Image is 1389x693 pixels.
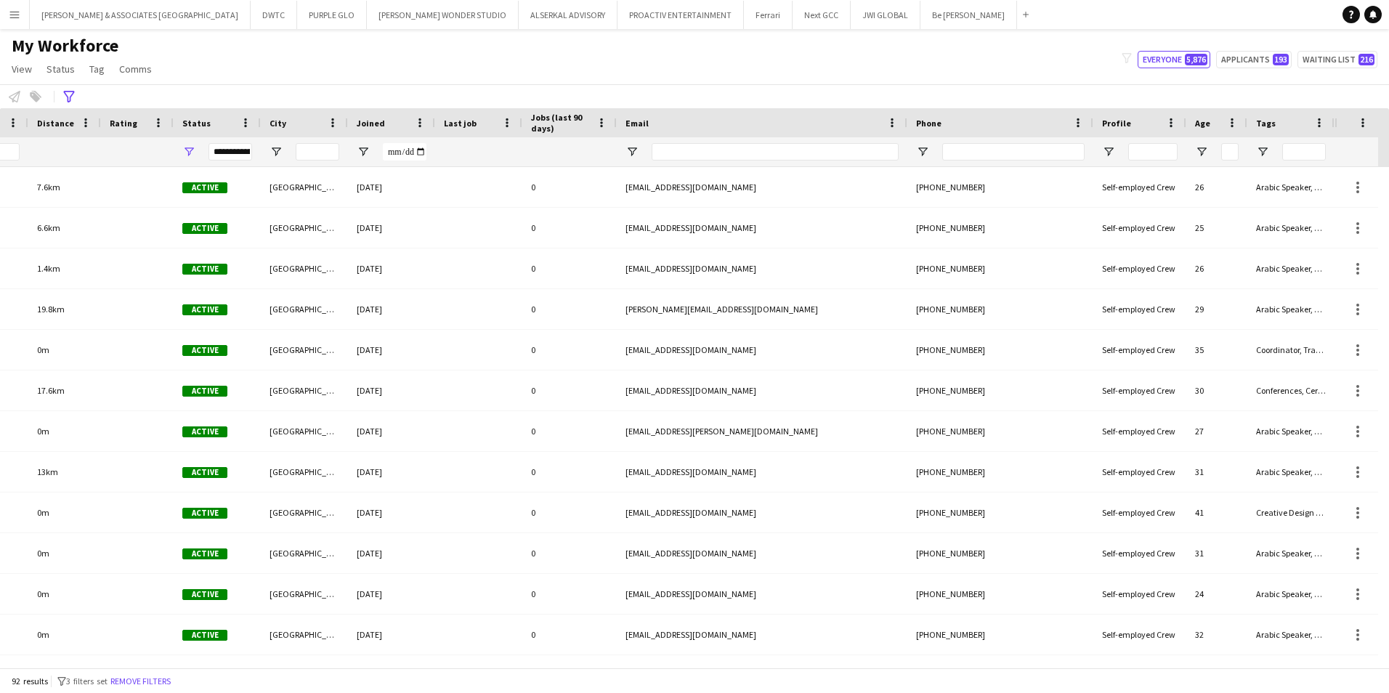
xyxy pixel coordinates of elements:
button: Next GCC [793,1,851,29]
div: [EMAIL_ADDRESS][DOMAIN_NAME] [617,248,907,288]
button: Open Filter Menu [270,145,283,158]
input: Age Filter Input [1221,143,1239,161]
span: 5,876 [1185,54,1207,65]
span: Distance [37,118,74,129]
a: Tag [84,60,110,78]
span: Email [625,118,649,129]
div: [PHONE_NUMBER] [907,289,1093,329]
div: 27 [1186,411,1247,451]
div: 35 [1186,330,1247,370]
div: Self-employed Crew [1093,208,1186,248]
span: 1.4km [37,263,60,274]
div: [GEOGRAPHIC_DATA] [261,411,348,451]
span: Active [182,508,227,519]
div: 32 [1186,615,1247,654]
span: Active [182,304,227,315]
div: Arabic Speaker, Done by [PERSON_NAME], Live Shows & Festivals, Manager, Operations, Project Plann... [1247,452,1335,492]
div: Self-employed Crew [1093,574,1186,614]
div: 31 [1186,452,1247,492]
span: 216 [1358,54,1374,65]
span: Joined [357,118,385,129]
div: Self-employed Crew [1093,411,1186,451]
div: Arabic Speaker, Done by [PERSON_NAME], Marketing, Operations, Project Planning & Management [1247,167,1335,207]
span: My Workforce [12,35,118,57]
div: [GEOGRAPHIC_DATA] [261,452,348,492]
div: Self-employed Crew [1093,452,1186,492]
div: [DATE] [348,533,435,573]
div: [GEOGRAPHIC_DATA] [261,248,348,288]
div: [PHONE_NUMBER] [907,370,1093,410]
div: [PHONE_NUMBER] [907,330,1093,370]
button: Open Filter Menu [1256,145,1269,158]
span: 0m [37,507,49,518]
div: Arabic Speaker, Done by Enas, Operations, Project Planning & Management, To be Contacted by [PERS... [1247,574,1335,614]
div: Arabic Speaker, Conferences, Ceremonies & Exhibitions, Coordinator, Done By [PERSON_NAME], Live S... [1247,533,1335,573]
button: Open Filter Menu [182,145,195,158]
div: 0 [522,411,617,451]
div: [DATE] [348,167,435,207]
div: [DATE] [348,208,435,248]
div: 0 [522,289,617,329]
div: [GEOGRAPHIC_DATA] [261,493,348,532]
span: Tag [89,62,105,76]
div: 26 [1186,167,1247,207]
div: [EMAIL_ADDRESS][DOMAIN_NAME] [617,615,907,654]
button: Applicants193 [1216,51,1292,68]
span: Active [182,548,227,559]
input: Email Filter Input [652,143,899,161]
span: 13km [37,466,58,477]
div: [GEOGRAPHIC_DATA] [261,370,348,410]
div: [GEOGRAPHIC_DATA] [261,167,348,207]
div: [PHONE_NUMBER] [907,167,1093,207]
span: 0m [37,426,49,437]
button: Remove filters [108,673,174,689]
div: [DATE] [348,615,435,654]
div: [GEOGRAPHIC_DATA] [261,615,348,654]
div: [EMAIL_ADDRESS][PERSON_NAME][DOMAIN_NAME] [617,411,907,451]
div: Arabic Speaker, AV & Technical, Done by [PERSON_NAME], Manager, Operations, Production, Sports [1247,248,1335,288]
div: Arabic Speaker, AV & Technical, Conferences, Ceremonies & Exhibitions, Manager, Production [1247,411,1335,451]
div: [PHONE_NUMBER] [907,574,1093,614]
a: View [6,60,38,78]
div: [GEOGRAPHIC_DATA] [261,574,348,614]
span: Status [182,118,211,129]
div: [DATE] [348,248,435,288]
div: 0 [522,615,617,654]
span: Comms [119,62,152,76]
div: [PERSON_NAME][EMAIL_ADDRESS][DOMAIN_NAME] [617,289,907,329]
div: [EMAIL_ADDRESS][DOMAIN_NAME] [617,574,907,614]
div: Self-employed Crew [1093,370,1186,410]
div: [DATE] [348,330,435,370]
button: Everyone5,876 [1138,51,1210,68]
span: Active [182,426,227,437]
button: Open Filter Menu [1102,145,1115,158]
app-action-btn: Advanced filters [60,88,78,105]
button: Open Filter Menu [357,145,370,158]
input: City Filter Input [296,143,339,161]
span: Active [182,223,227,234]
div: Self-employed Crew [1093,167,1186,207]
span: Active [182,467,227,478]
a: Status [41,60,81,78]
div: [GEOGRAPHIC_DATA] [261,330,348,370]
span: Phone [916,118,941,129]
span: Profile [1102,118,1131,129]
div: [EMAIL_ADDRESS][DOMAIN_NAME] [617,208,907,248]
div: 0 [522,167,617,207]
span: 6.6km [37,222,60,233]
span: Last job [444,118,477,129]
div: 30 [1186,370,1247,410]
div: [DATE] [348,574,435,614]
button: Waiting list216 [1297,51,1377,68]
div: [EMAIL_ADDRESS][DOMAIN_NAME] [617,493,907,532]
span: 19.8km [37,304,65,315]
div: [GEOGRAPHIC_DATA] [261,208,348,248]
span: Status [46,62,75,76]
input: Tags Filter Input [1282,143,1326,161]
div: Self-employed Crew [1093,248,1186,288]
button: [PERSON_NAME] WONDER STUDIO [367,1,519,29]
div: Self-employed Crew [1093,533,1186,573]
input: Phone Filter Input [942,143,1085,161]
span: Active [182,386,227,397]
div: [EMAIL_ADDRESS][DOMAIN_NAME] [617,533,907,573]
